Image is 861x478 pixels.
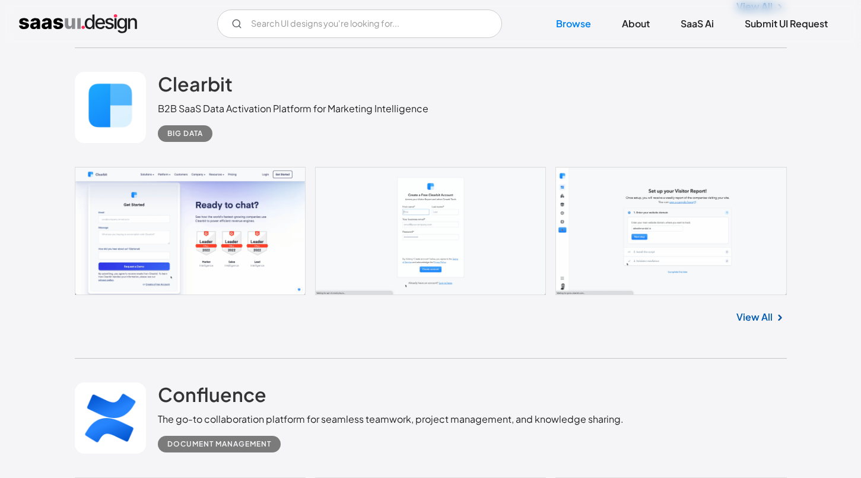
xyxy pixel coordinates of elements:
div: The go-to collaboration platform for seamless teamwork, project management, and knowledge sharing. [158,412,624,426]
a: About [608,11,664,37]
a: home [19,14,137,33]
a: Browse [542,11,605,37]
a: Clearbit [158,72,233,102]
a: View All [736,310,773,324]
h2: Confluence [158,382,266,406]
a: SaaS Ai [666,11,728,37]
input: Search UI designs you're looking for... [217,10,502,38]
a: Submit UI Request [730,11,842,37]
div: B2B SaaS Data Activation Platform for Marketing Intelligence [158,102,428,116]
div: Big Data [167,126,203,141]
h2: Clearbit [158,72,233,96]
a: Confluence [158,382,266,412]
form: Email Form [217,10,502,38]
div: Document Management [167,437,271,451]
